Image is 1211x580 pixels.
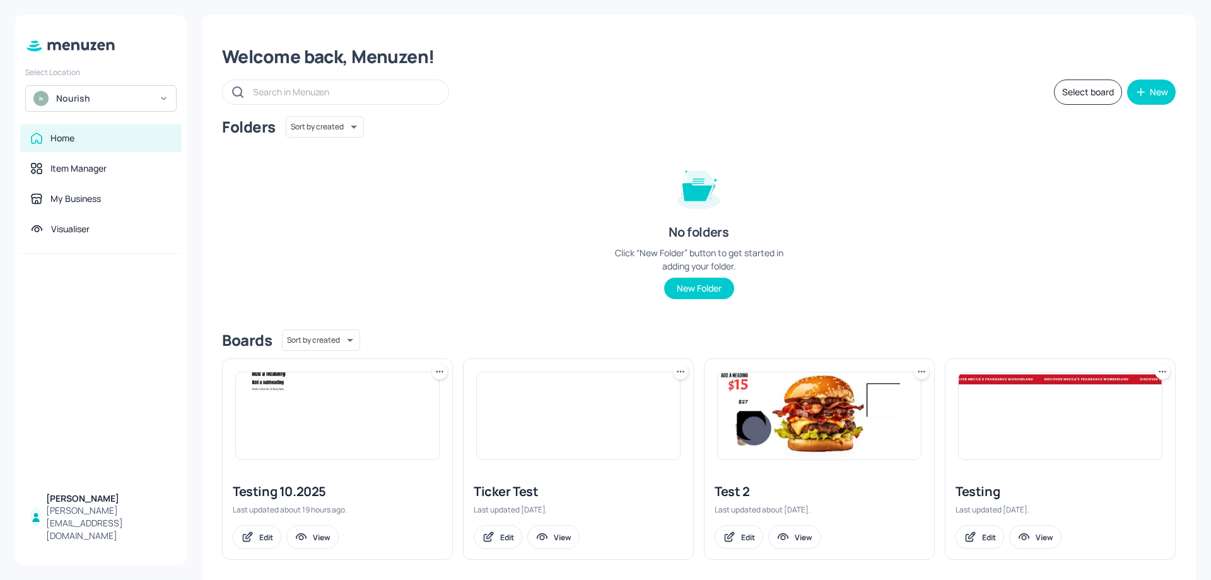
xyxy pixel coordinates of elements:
input: Search in Menuzen [253,83,436,101]
div: View [1036,532,1053,543]
div: Last updated about 19 hours ago. [233,504,442,515]
div: View [313,532,331,543]
div: Home [50,132,74,145]
div: Testing 10.2025 [233,483,442,500]
img: 2025-09-10-1757466058640anmdh39ozx.jpeg [477,372,680,459]
img: 2025-10-09-1759989772983w0lsat6ftt.jpeg [236,372,439,459]
div: New [1150,88,1168,97]
div: Folders [222,117,276,137]
div: Testing [956,483,1165,500]
button: Select board [1054,80,1122,105]
div: Edit [741,532,755,543]
button: New [1127,80,1176,105]
div: Test 2 [715,483,924,500]
img: 2025-04-11-174434764831964dnz7d1yun.jpeg [959,372,1162,459]
div: Ticker Test [474,483,683,500]
div: Sort by created [286,114,364,139]
div: [PERSON_NAME][EMAIL_ADDRESS][DOMAIN_NAME] [46,504,172,542]
div: Edit [259,532,273,543]
div: Click “New Folder” button to get started in adding your folder. [604,246,793,273]
div: Edit [982,532,996,543]
div: My Business [50,192,101,205]
div: Visualiser [51,223,90,235]
div: Select Location [25,67,177,78]
div: Last updated about [DATE]. [715,504,924,515]
img: avatar [33,91,49,106]
img: 2025-08-28-1756360889346ne0cf68lylg.jpeg [718,372,921,459]
div: View [554,532,571,543]
div: Boards [222,330,272,350]
div: Edit [500,532,514,543]
div: Nourish [56,92,151,105]
div: Item Manager [50,162,107,175]
button: New Folder [664,278,734,299]
div: Last updated [DATE]. [474,504,683,515]
div: No folders [669,223,728,241]
img: folder-empty [667,155,730,218]
div: Last updated [DATE]. [956,504,1165,515]
div: View [795,532,812,543]
div: [PERSON_NAME] [46,492,172,505]
div: Welcome back, Menuzen! [222,45,1176,68]
div: Sort by created [282,328,360,353]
